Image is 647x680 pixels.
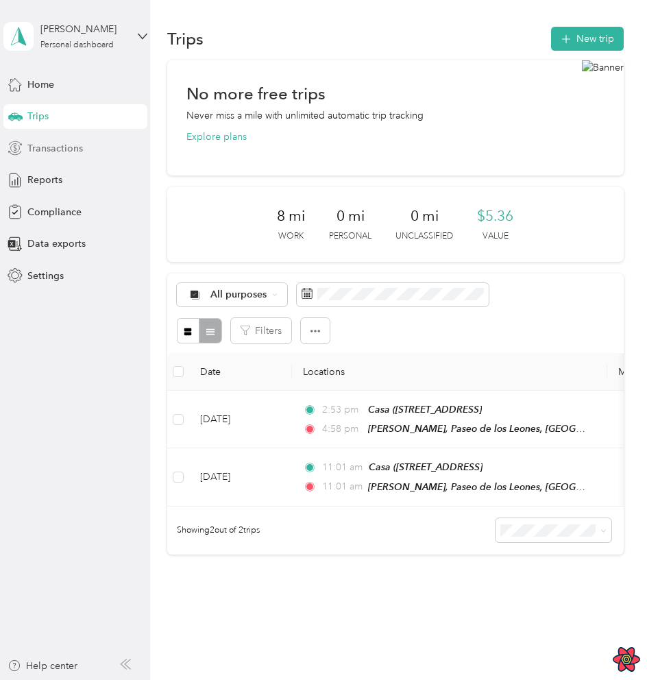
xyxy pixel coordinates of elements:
[411,206,439,226] span: 0 mi
[322,422,361,437] span: 4:58 pm
[329,230,371,243] p: Personal
[27,109,49,123] span: Trips
[613,646,640,673] button: Open React Query Devtools
[337,206,365,226] span: 0 mi
[167,32,204,46] h1: Trips
[278,230,304,243] p: Work
[231,318,291,343] button: Filters
[167,524,260,537] span: Showing 2 out of 2 trips
[368,404,482,415] span: Casa ([STREET_ADDRESS]
[186,86,326,101] h1: No more free trips
[477,206,513,226] span: $5.36
[322,402,361,417] span: 2:53 pm
[8,659,77,673] button: Help center
[369,461,483,472] span: Casa ([STREET_ADDRESS]
[483,230,509,243] p: Value
[27,236,86,251] span: Data exports
[189,391,292,448] td: [DATE]
[40,22,126,36] div: [PERSON_NAME]
[570,603,647,680] iframe: Everlance-gr Chat Button Frame
[27,141,83,156] span: Transactions
[551,27,624,51] button: New trip
[186,108,424,123] p: Never miss a mile with unlimited automatic trip tracking
[186,130,247,144] button: Explore plans
[277,206,305,226] span: 8 mi
[189,448,292,506] td: [DATE]
[40,41,114,49] div: Personal dashboard
[395,230,453,243] p: Unclassified
[27,77,54,92] span: Home
[582,60,624,175] img: Banner
[210,290,267,300] span: All purposes
[292,353,607,391] th: Locations
[189,353,292,391] th: Date
[322,460,363,475] span: 11:01 am
[322,479,361,494] span: 11:01 am
[27,269,64,283] span: Settings
[27,205,82,219] span: Compliance
[27,173,62,187] span: Reports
